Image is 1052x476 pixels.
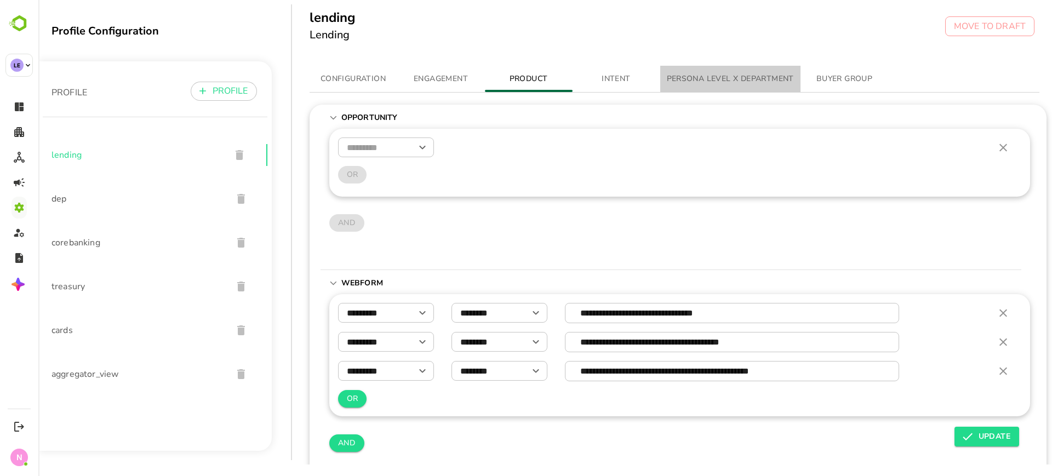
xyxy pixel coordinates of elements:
[925,430,972,443] span: UPDATE
[907,16,996,36] button: MOVE TO DRAFT
[4,221,229,265] div: corebanking
[490,305,505,320] button: Open
[278,72,352,86] span: CONFIGURATION
[4,177,229,221] div: dep
[13,192,185,205] span: dep
[13,324,185,337] span: cards
[376,334,392,349] button: Open
[4,352,229,396] div: aggregator_view
[628,72,756,86] span: PERSONA LEVEL X DEPARTMENT
[13,86,49,99] p: PROFILE
[303,278,352,289] p: WebForm
[174,84,210,98] p: PROFILE
[376,305,392,320] button: Open
[365,72,440,86] span: ENGAGEMENT
[10,59,24,72] div: LE
[541,72,615,86] span: INTENT
[300,437,317,450] span: AND
[453,72,528,86] span: PRODUCT
[271,66,1002,92] div: simple tabs
[300,390,329,408] button: OR
[769,72,843,86] span: BUYER GROUP
[490,334,505,349] button: Open
[303,112,352,123] p: Opportunity
[4,308,229,352] div: cards
[10,449,28,466] div: N
[376,140,392,155] button: Open
[291,434,326,452] button: AND
[282,105,984,131] div: Opportunity
[308,392,320,406] span: OR
[13,280,185,293] span: treasury
[376,363,392,378] button: Open
[4,265,229,308] div: treasury
[13,24,233,38] div: Profile Configuration
[271,26,317,44] h6: Lending
[12,419,26,434] button: Logout
[271,9,317,26] h5: lending
[916,20,987,33] p: MOVE TO DRAFT
[13,368,185,381] span: aggregator_view
[5,13,33,34] img: BambooboxLogoMark.f1c84d78b4c51b1a7b5f700c9845e183.svg
[4,133,229,177] div: lending
[282,131,984,269] div: Opportunity
[282,270,984,296] div: WebForm
[916,427,981,446] button: UPDATE
[13,148,184,162] span: lending
[490,363,505,378] button: Open
[13,236,185,249] span: corebanking
[152,82,219,101] button: PROFILE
